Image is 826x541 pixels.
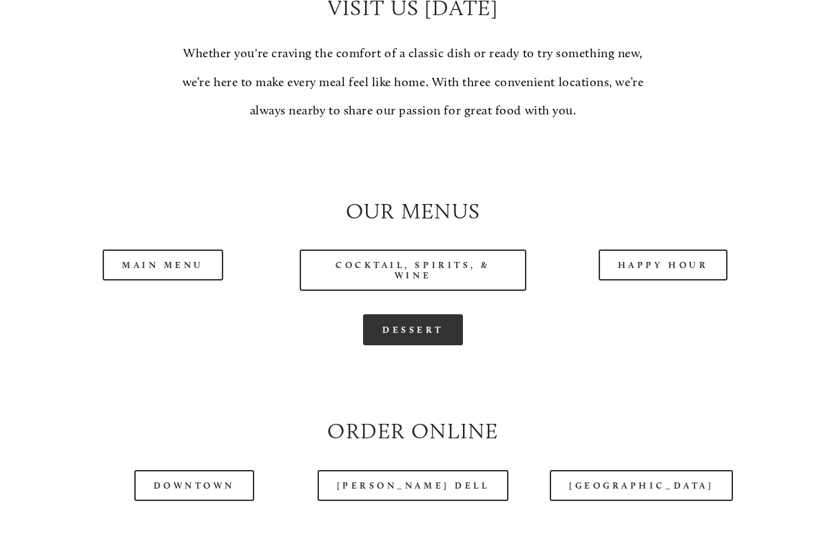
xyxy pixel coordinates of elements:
[50,196,776,227] h2: Our Menus
[103,249,223,280] a: Main Menu
[599,249,728,280] a: Happy Hour
[363,314,463,345] a: Dessert
[318,470,509,501] a: [PERSON_NAME] Dell
[50,416,776,447] h2: Order Online
[300,249,526,291] a: Cocktail, Spirits, & Wine
[134,470,254,501] a: Downtown
[550,470,733,501] a: [GEOGRAPHIC_DATA]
